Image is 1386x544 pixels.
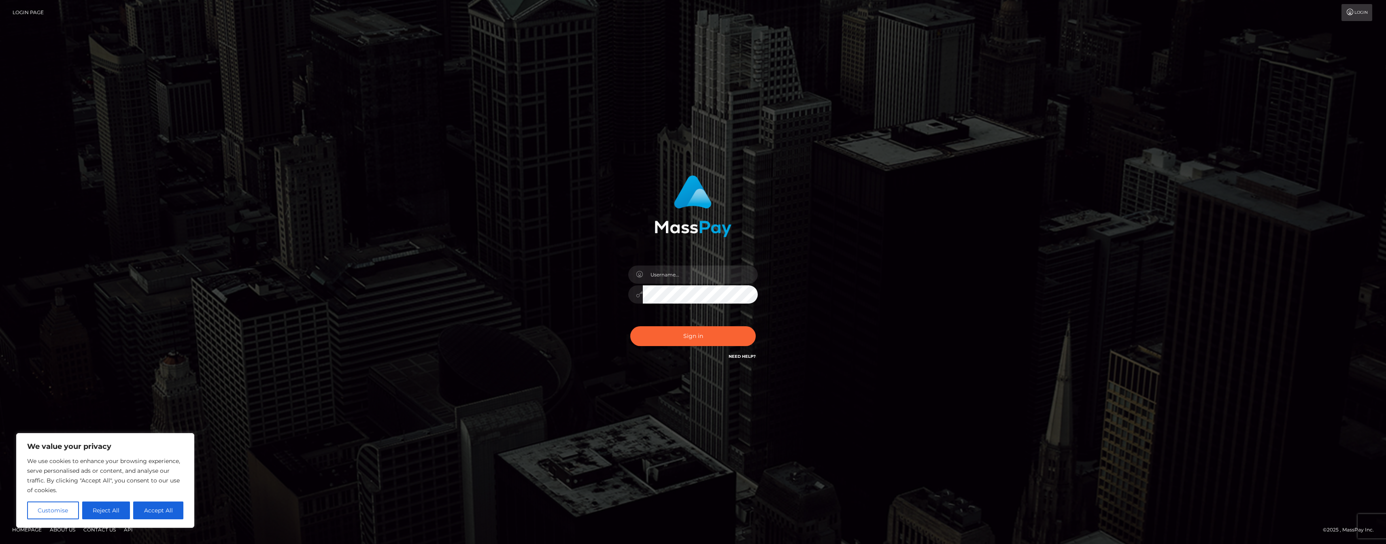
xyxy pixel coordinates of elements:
div: We value your privacy [16,433,194,528]
a: Homepage [9,523,45,536]
button: Customise [27,501,79,519]
a: API [121,523,136,536]
a: About Us [47,523,79,536]
input: Username... [643,266,758,284]
a: Contact Us [80,523,119,536]
button: Reject All [82,501,130,519]
p: We value your privacy [27,442,183,451]
div: © 2025 , MassPay Inc. [1323,525,1380,534]
a: Need Help? [729,354,756,359]
button: Sign in [630,326,756,346]
img: MassPay Login [655,175,731,237]
a: Login [1341,4,1372,21]
a: Login Page [13,4,44,21]
button: Accept All [133,501,183,519]
p: We use cookies to enhance your browsing experience, serve personalised ads or content, and analys... [27,456,183,495]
